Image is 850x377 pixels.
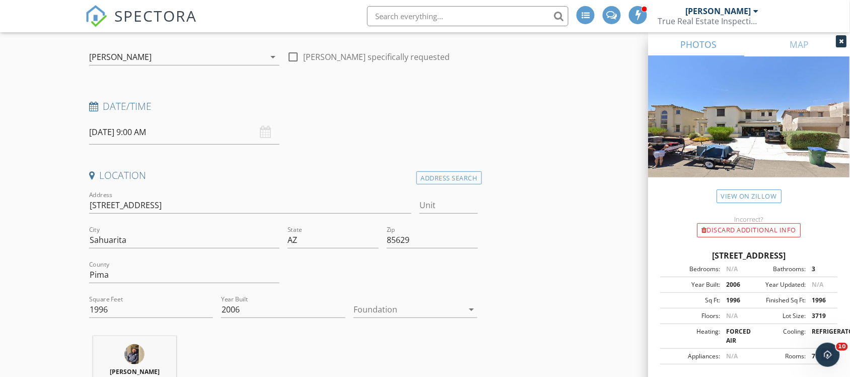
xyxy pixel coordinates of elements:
div: Lot Size: [749,311,806,321]
div: Finished Sq Ft: [749,296,806,305]
div: 3719 [806,311,835,321]
div: 3 [806,265,835,274]
h4: Location [89,169,478,182]
div: FORCED AIR [721,327,749,345]
div: [PERSON_NAME] [89,52,152,61]
label: [PERSON_NAME] specifically requested [304,52,450,62]
h4: Date/Time [89,100,478,113]
div: Rooms: [749,352,806,361]
div: Floors: [664,311,721,321]
span: N/A [727,265,738,273]
a: MAP [749,32,850,56]
div: Year Updated: [749,280,806,289]
span: N/A [727,311,738,320]
span: N/A [812,280,824,289]
div: Discard Additional info [697,223,801,237]
div: 1996 [806,296,835,305]
div: True Real Estate Inspections [658,16,758,26]
a: View on Zillow [717,190,782,203]
iframe: Intercom live chat [816,343,840,367]
img: streetview [649,56,850,202]
div: [PERSON_NAME] [685,6,751,16]
input: Search everything... [367,6,569,26]
a: SPECTORA [85,14,197,35]
div: 7 [806,352,835,361]
div: Bathrooms: [749,265,806,274]
div: Year Built: [664,280,721,289]
span: N/A [727,352,738,360]
span: SPECTORA [114,5,197,26]
a: PHOTOS [649,32,749,56]
div: Appliances: [664,352,721,361]
div: REFRIGERATOR [806,327,835,345]
div: Address Search [416,171,482,185]
div: Incorrect? [649,215,850,223]
div: [STREET_ADDRESS] [661,249,838,262]
div: Sq Ft: [664,296,721,305]
div: Bedrooms: [664,265,721,274]
i: arrow_drop_down [465,303,477,316]
div: 2006 [721,280,749,289]
img: The Best Home Inspection Software - Spectora [85,5,107,27]
input: Select date [89,120,279,145]
span: 10 [836,343,848,351]
img: img_3226.jpg [124,344,145,364]
div: Heating: [664,327,721,345]
div: 1996 [721,296,749,305]
i: arrow_drop_down [267,51,279,63]
strong: [PERSON_NAME] [110,367,160,376]
div: Cooling: [749,327,806,345]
